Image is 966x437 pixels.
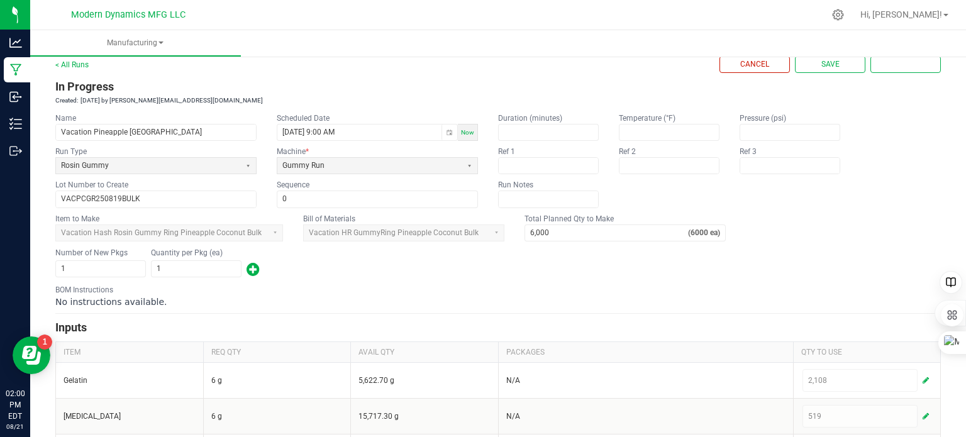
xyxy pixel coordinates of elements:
kendo-label: Lot Number to Create [55,180,128,189]
inline-svg: Analytics [9,36,22,49]
h3: In Progress [55,78,941,96]
label: Total Planned Qty to Make [525,214,614,224]
span: No instructions available. [55,297,167,307]
th: PACKAGES [498,341,793,362]
kendo-label: Machine [277,147,309,156]
span: Complete [887,59,925,70]
strong: (6000 ea) [688,228,725,238]
inline-svg: Outbound [9,145,22,157]
td: Created: [55,96,78,105]
kendo-label: Duration (minutes) [498,114,562,123]
kendo-label: Ref 1 [498,147,515,156]
span: N/A [506,412,520,421]
th: ITEM [56,341,204,362]
kendo-label: Ref 2 [619,147,636,156]
td: 6 g [203,362,351,398]
span: Manufacturing [30,38,241,48]
span: Now [461,129,474,136]
kendo-label: Scheduled Date [277,114,330,123]
inline-svg: Manufacturing [9,64,22,76]
label: Ref 3 [740,147,757,157]
iframe: Resource center unread badge [37,335,52,350]
kendo-label: Sequence [277,180,309,189]
button: Complete [870,56,941,73]
button: Save [795,56,865,73]
inline-svg: Inbound [9,91,22,103]
td: 6 g [203,398,351,434]
span: Cancel [740,59,769,70]
a: Manufacturing [30,30,241,57]
p: 02:00 PM EDT [6,388,25,422]
td: [DATE] by [PERSON_NAME][EMAIL_ADDRESS][DOMAIN_NAME] [78,96,263,105]
td: 15,717.30 g [351,398,499,434]
button: Select [240,158,256,174]
div: Manage settings [830,9,846,21]
inline-svg: Inventory [9,118,22,130]
th: QTY TO USE [793,341,941,362]
span: Save [821,59,840,70]
kendo-label: Name [55,114,76,123]
th: AVAIL QTY [351,341,499,362]
td: 5,622.70 g [351,362,499,398]
span: Hi, [PERSON_NAME]! [860,9,942,19]
label: Item to Make [55,214,99,224]
kendo-label: Number of New Pkgs [55,248,146,258]
th: REQ QTY [203,341,351,362]
a: < All Runs [55,60,89,69]
span: Modern Dynamics MFG LLC [71,9,186,20]
kendo-label: Run Type [55,147,87,156]
span: N/A [506,376,520,385]
kendo-label: Run Notes [498,180,533,189]
p: 08/21 [6,422,25,431]
label: Bill of Materials [303,214,355,224]
button: Toggle popup [441,124,457,140]
kendo-label: Quantity per Pkg (ea) [151,248,241,258]
span: Rosin Gummy [61,160,235,171]
iframe: Resource center [13,336,50,374]
h3: Inputs [55,319,941,336]
label: Pressure (psi) [740,113,786,123]
span: Gummy Run [282,160,457,171]
button: Select [462,158,477,174]
kendo-label: BOM Instructions [55,285,113,294]
button: Cancel [719,56,790,73]
kendo-label: Temperature (°F) [619,114,675,123]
